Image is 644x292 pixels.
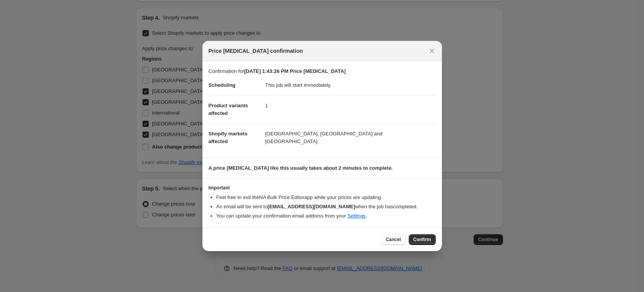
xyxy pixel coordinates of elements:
[386,236,401,243] span: Cancel
[381,234,405,245] button: Cancel
[413,236,431,243] span: Confirm
[209,68,436,75] p: Confirmation for
[216,194,436,201] li: Feel free to exit the NA Bulk Price Editor app while your prices are updating.
[209,131,248,144] span: Shopify markets affected
[216,212,436,220] li: You can update your confirmation email address from your .
[265,123,436,152] dd: [GEOGRAPHIC_DATA], [GEOGRAPHIC_DATA] and [GEOGRAPHIC_DATA]
[209,185,436,191] h3: Important
[347,213,365,219] a: Settings
[209,82,236,88] span: Scheduling
[265,75,436,95] dd: This job will start immediately.
[209,47,303,55] span: Price [MEDICAL_DATA] confirmation
[427,46,437,56] button: Close
[209,165,393,171] b: A price [MEDICAL_DATA] like this usually takes about 2 minutes to complete.
[267,204,355,209] b: [EMAIL_ADDRESS][DOMAIN_NAME]
[409,234,436,245] button: Confirm
[216,203,436,211] li: An email will be sent to when the job has completed .
[244,68,346,74] b: [DATE] 1:43:26 PM Price [MEDICAL_DATA]
[209,103,248,116] span: Product variants affected
[265,95,436,116] dd: 1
